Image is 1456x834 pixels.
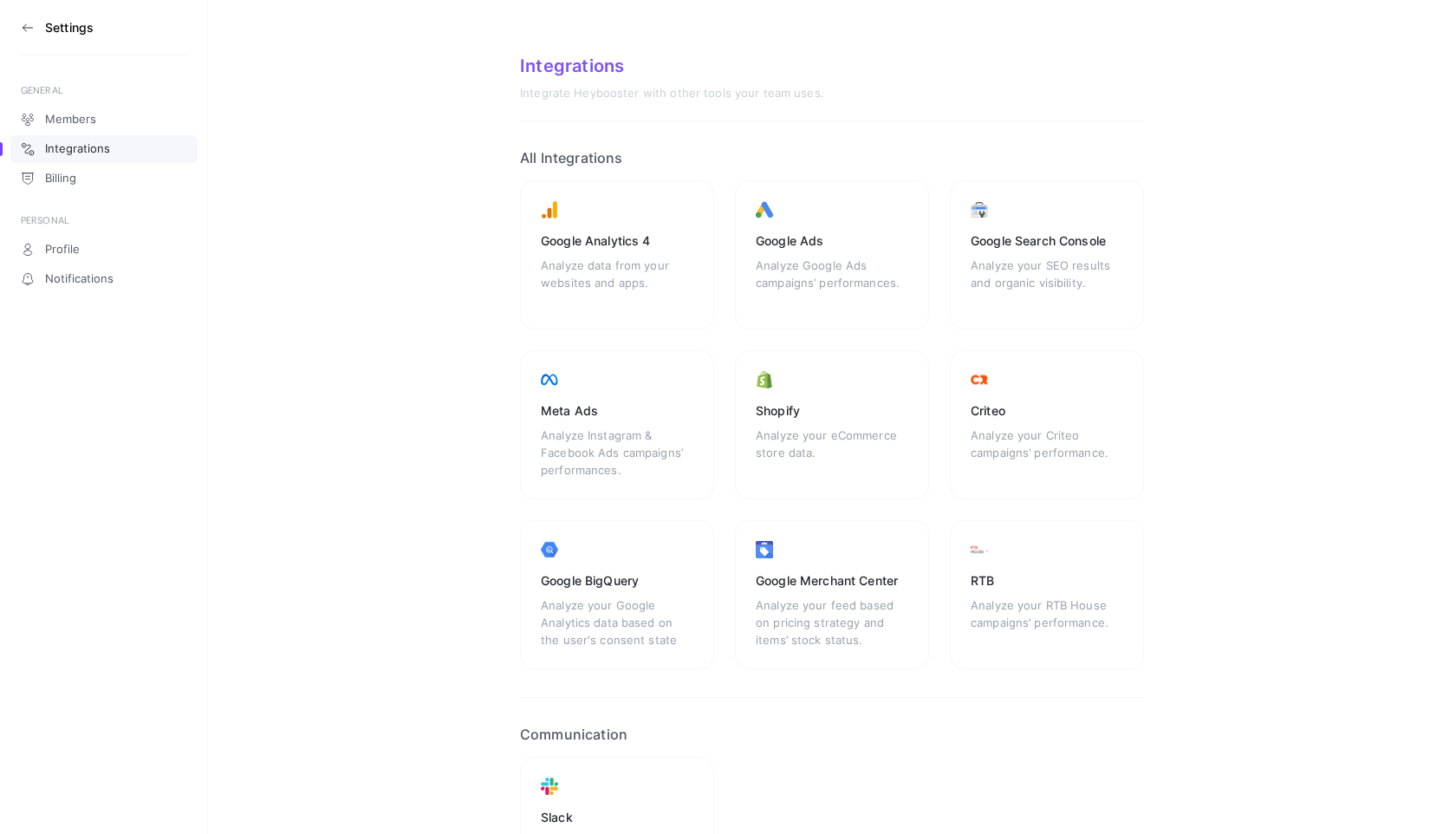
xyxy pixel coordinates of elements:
[45,113,96,127] span: Members
[971,427,1123,479] div: Analyze your Criteo campaigns’ performance.
[541,572,693,590] div: Google BigQuery
[45,172,76,186] span: Billing
[520,149,1144,166] h2: All Integrations
[541,809,693,826] div: Slack
[756,572,908,590] div: Google Merchant Center
[520,87,1144,101] div: Integrate Heybooster with other tools your team uses.
[756,402,908,420] div: Shopify
[971,572,1123,590] div: RTB
[756,257,908,309] div: Analyze Google Ads campaigns’ performances.
[10,265,198,293] a: Notifications
[756,596,908,648] div: Analyze your feed based on pricing strategy and items’ stock status.
[45,21,94,35] h3: Settings
[45,142,110,156] span: Integrations
[971,402,1123,420] div: Criteo
[520,55,1144,76] div: Integrations
[45,243,80,257] span: Profile
[10,165,198,192] a: Billing
[971,596,1123,648] div: Analyze your RTB House campaigns’ performance.
[541,596,693,648] div: Analyze your Google Analytics data based on the user's consent state
[971,232,1123,250] div: Google Search Console
[10,135,198,163] a: Integrations
[541,427,693,479] div: Analyze Instagram & Facebook Ads campaigns’ performances.
[21,213,187,227] div: PERSONAL
[541,257,693,309] div: Analyze data from your websites and apps.
[21,83,187,97] div: GENERAL
[756,232,908,250] div: Google Ads
[10,236,198,264] a: Profile
[971,257,1123,309] div: Analyze your SEO results and organic visibility.
[45,272,114,286] span: Notifications
[10,106,198,134] a: Members
[541,402,693,420] div: Meta Ads
[541,232,693,250] div: Google Analytics 4
[520,726,1144,743] h2: Communication
[756,427,908,479] div: Analyze your eCommerce store data.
